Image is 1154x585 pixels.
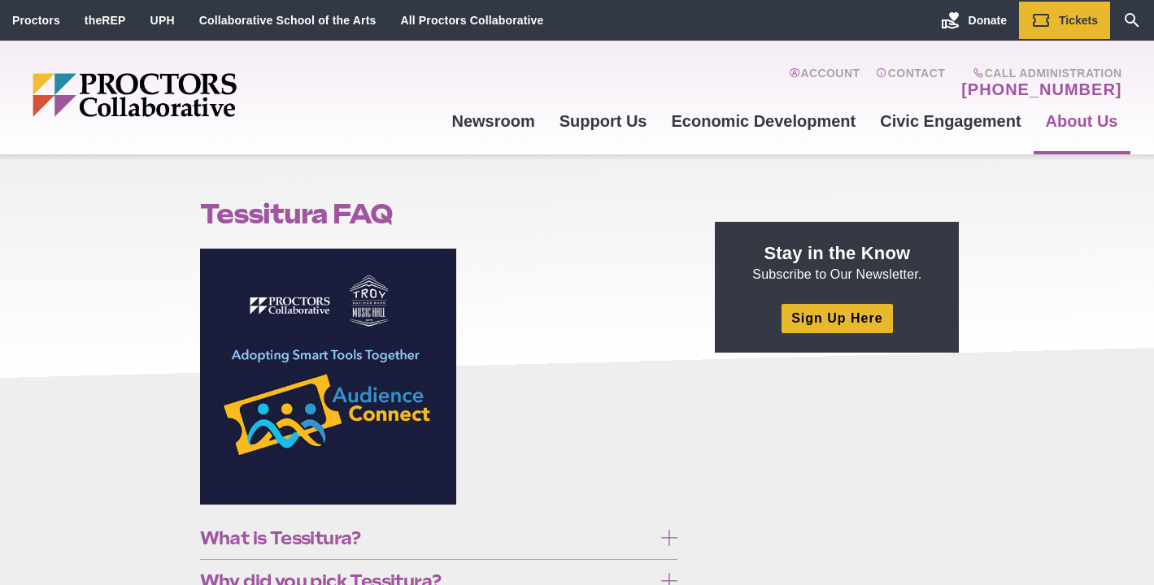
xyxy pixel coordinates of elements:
[734,241,939,284] p: Subscribe to Our Newsletter.
[85,14,126,27] a: theREP
[789,67,860,99] a: Account
[876,67,945,99] a: Contact
[956,67,1121,80] span: Call Administration
[150,14,175,27] a: UPH
[1059,14,1098,27] span: Tickets
[200,529,653,547] span: What is Tessitura?
[1019,2,1110,39] a: Tickets
[961,80,1121,99] a: [PHONE_NUMBER]
[547,99,660,143] a: Support Us
[12,14,60,27] a: Proctors
[782,304,892,332] a: Sign Up Here
[969,14,1007,27] span: Donate
[929,2,1019,39] a: Donate
[439,99,547,143] a: Newsroom
[1110,2,1154,39] a: Search
[764,243,911,263] strong: Stay in the Know
[200,198,678,229] h1: Tessitura FAQ
[33,73,362,117] img: Proctors logo
[199,14,377,27] a: Collaborative School of the Arts
[660,99,869,143] a: Economic Development
[868,99,1033,143] a: Civic Engagement
[1034,99,1130,143] a: About Us
[400,14,543,27] a: All Proctors Collaborative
